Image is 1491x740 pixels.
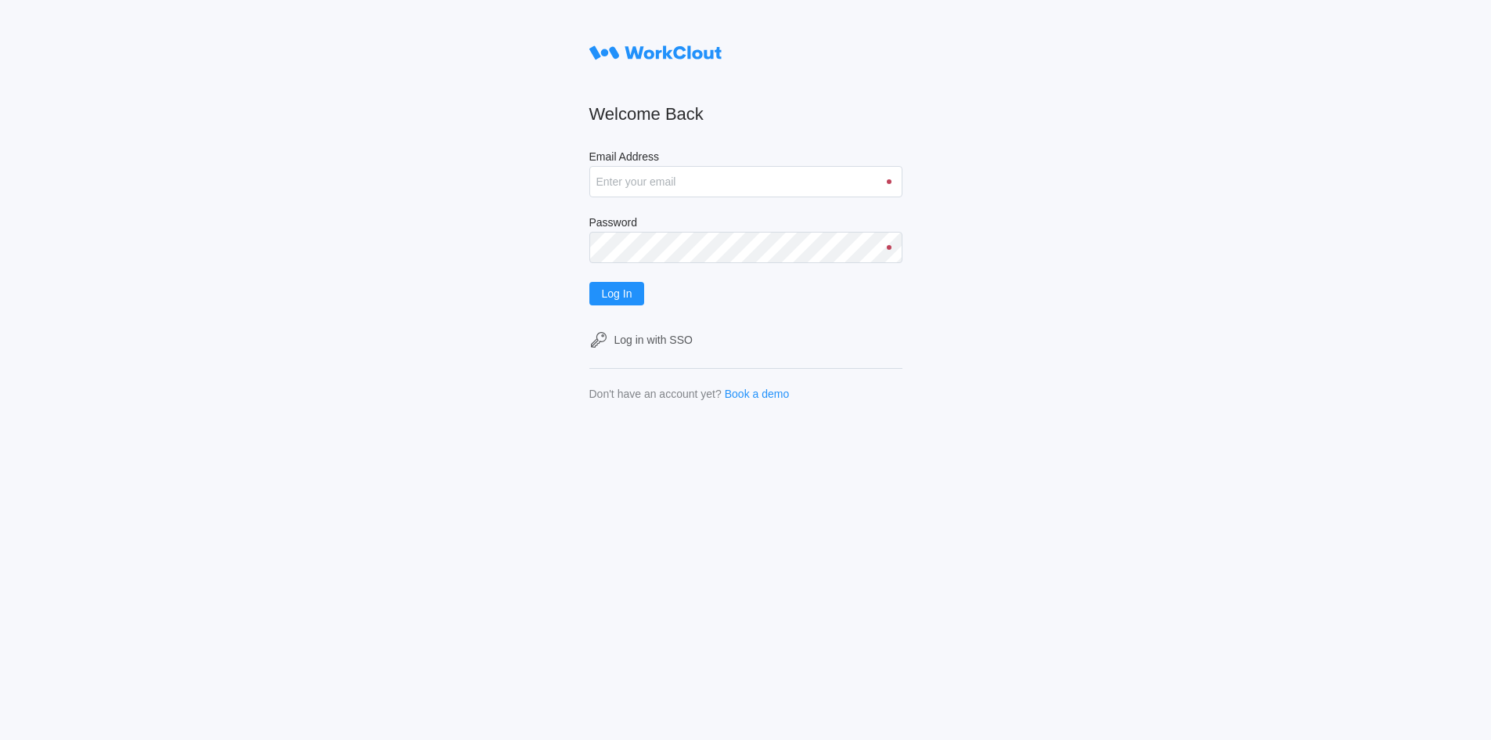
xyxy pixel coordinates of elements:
a: Log in with SSO [589,330,902,349]
input: Enter your email [589,166,902,197]
div: Don't have an account yet? [589,388,722,400]
div: Log in with SSO [614,334,693,346]
h2: Welcome Back [589,103,902,125]
label: Email Address [589,150,902,166]
span: Log In [602,288,632,299]
label: Password [589,216,902,232]
a: Book a demo [725,388,790,400]
button: Log In [589,282,645,305]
